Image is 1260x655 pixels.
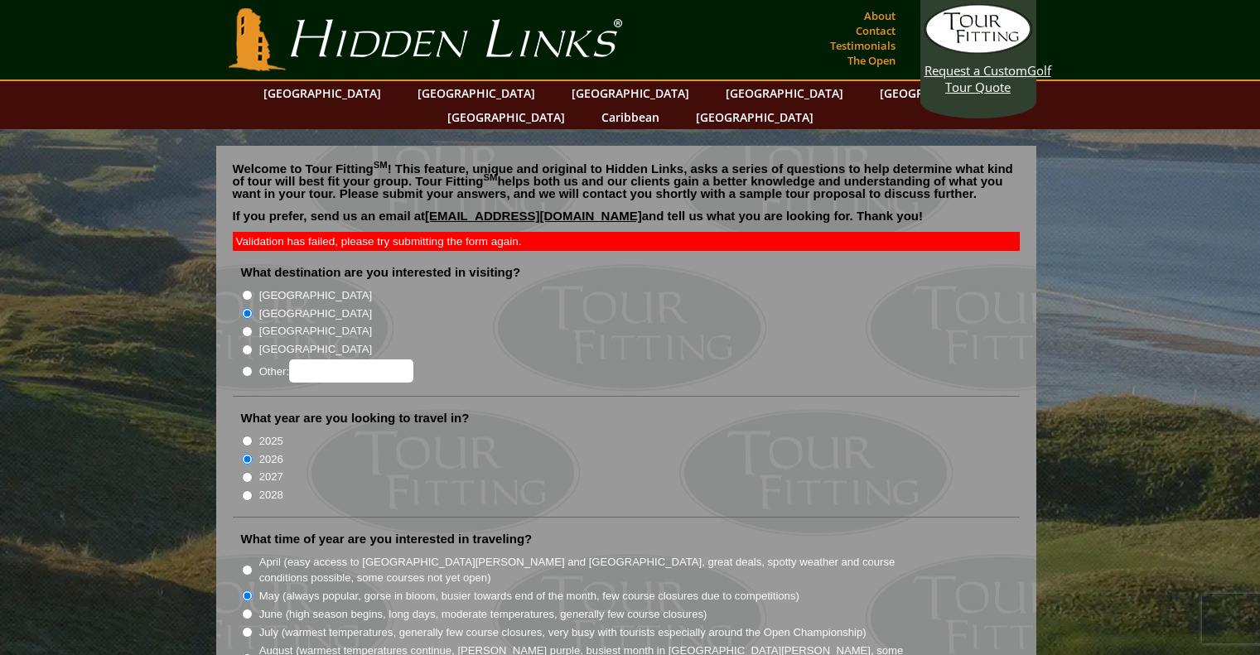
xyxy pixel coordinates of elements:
[826,34,900,57] a: Testimonials
[852,19,900,42] a: Contact
[233,210,1020,234] p: If you prefer, send us an email at and tell us what you are looking for. Thank you!
[233,232,1020,251] div: Validation has failed, please try submitting the form again.
[924,62,1027,79] span: Request a Custom
[259,433,283,450] label: 2025
[241,531,533,547] label: What time of year are you interested in traveling?
[688,105,822,129] a: [GEOGRAPHIC_DATA]
[259,554,925,586] label: April (easy access to [GEOGRAPHIC_DATA][PERSON_NAME] and [GEOGRAPHIC_DATA], great deals, spotty w...
[843,49,900,72] a: The Open
[241,264,521,281] label: What destination are you interested in visiting?
[259,323,372,340] label: [GEOGRAPHIC_DATA]
[259,451,283,468] label: 2026
[439,105,573,129] a: [GEOGRAPHIC_DATA]
[259,487,283,503] label: 2028
[409,81,543,105] a: [GEOGRAPHIC_DATA]
[233,162,1020,200] p: Welcome to Tour Fitting ! This feature, unique and original to Hidden Links, asks a series of que...
[563,81,698,105] a: [GEOGRAPHIC_DATA]
[259,606,707,623] label: June (high season begins, long days, moderate temperatures, generally few course closures)
[924,4,1032,95] a: Request a CustomGolf Tour Quote
[871,81,1006,105] a: [GEOGRAPHIC_DATA]
[259,341,372,358] label: [GEOGRAPHIC_DATA]
[259,624,867,641] label: July (warmest temperatures, generally few course closures, very busy with tourists especially aro...
[425,209,642,223] a: [EMAIL_ADDRESS][DOMAIN_NAME]
[259,287,372,304] label: [GEOGRAPHIC_DATA]
[484,172,498,182] sup: SM
[860,4,900,27] a: About
[374,160,388,170] sup: SM
[259,359,413,383] label: Other:
[717,81,852,105] a: [GEOGRAPHIC_DATA]
[241,410,470,426] label: What year are you looking to travel in?
[259,306,372,322] label: [GEOGRAPHIC_DATA]
[255,81,389,105] a: [GEOGRAPHIC_DATA]
[289,359,413,383] input: Other:
[593,105,668,129] a: Caribbean
[259,588,799,604] label: May (always popular, gorse in bloom, busier towards end of the month, few course closures due to ...
[259,469,283,485] label: 2027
